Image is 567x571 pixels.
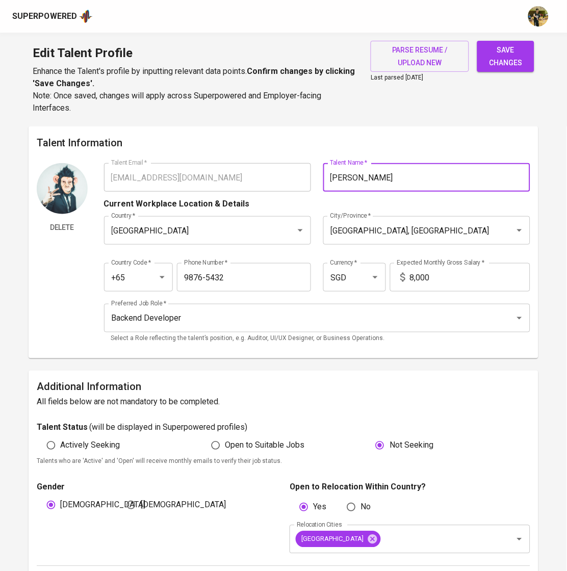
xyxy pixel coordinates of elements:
button: Delete [37,218,88,237]
button: parse resume / upload new [371,41,469,72]
span: parse resume / upload new [379,44,460,69]
button: Open [512,311,527,325]
button: Open [368,270,382,284]
span: No [361,501,371,513]
img: app logo [79,9,93,24]
p: ( will be displayed in Superpowered profiles ) [90,422,248,434]
button: Open [293,223,307,238]
img: yongcheng@glints.com [528,6,549,27]
h6: All fields below are not mandatory to be completed. [37,395,531,409]
button: Open [155,270,169,284]
span: Not Seeking [390,439,433,452]
p: Talents who are 'Active' and 'Open' will receive monthly emails to verify their job status. [37,457,531,467]
h6: Talent Information [37,135,531,151]
h6: Additional Information [37,379,531,395]
p: Talent Status [37,422,88,434]
span: Actively Seeking [61,439,120,452]
span: save changes [485,44,526,69]
p: Select a Role reflecting the talent’s position, e.g. Auditor, UI/UX Designer, or Business Operati... [111,334,524,344]
p: Current Workplace Location & Details [104,198,250,210]
p: Gender [37,481,277,494]
span: Last parsed [DATE] [371,74,423,81]
span: [GEOGRAPHIC_DATA] [296,534,370,544]
button: save changes [477,41,534,72]
p: Open to Relocation Within Country? [290,481,530,494]
button: Open [512,223,527,238]
span: Open to Suitable Jobs [225,439,305,452]
button: Open [512,532,527,547]
span: Yes [314,501,327,513]
a: Superpoweredapp logo [12,9,93,24]
p: Enhance the Talent's profile by inputting relevant data points. Note: Once saved, changes will ap... [33,65,358,114]
span: Delete [41,221,84,234]
span: [DEMOGRAPHIC_DATA] [141,499,226,511]
h1: Edit Talent Profile [33,41,358,65]
span: [DEMOGRAPHIC_DATA] [61,499,146,511]
div: [GEOGRAPHIC_DATA] [296,531,381,548]
img: Talent Profile Picture [37,163,88,214]
div: Superpowered [12,11,77,22]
